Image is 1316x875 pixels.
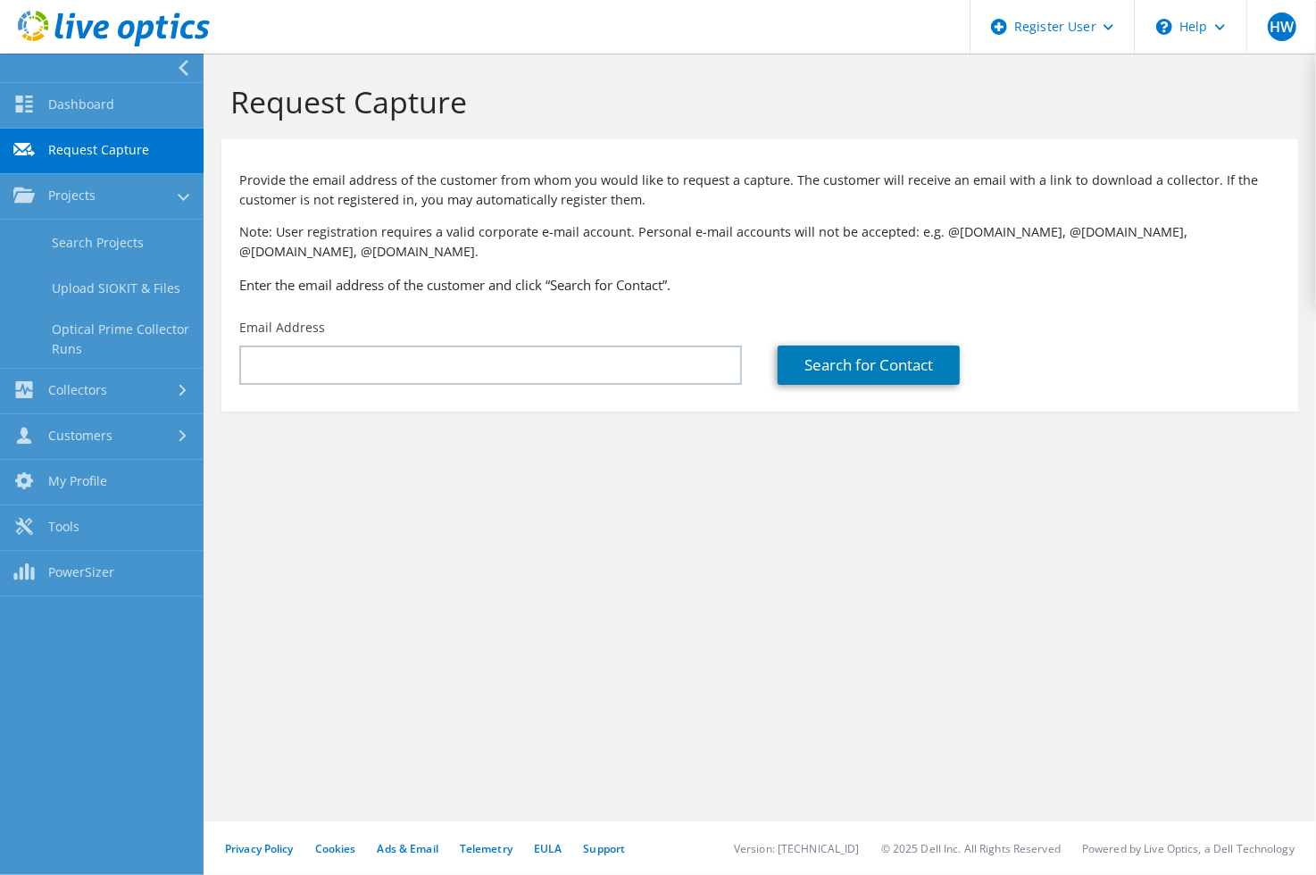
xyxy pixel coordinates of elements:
[534,841,562,856] a: EULA
[583,841,625,856] a: Support
[239,319,325,337] label: Email Address
[225,841,294,856] a: Privacy Policy
[778,346,960,385] a: Search for Contact
[230,83,1280,121] h1: Request Capture
[1082,841,1295,856] li: Powered by Live Optics, a Dell Technology
[239,222,1280,262] p: Note: User registration requires a valid corporate e-mail account. Personal e-mail accounts will ...
[378,841,438,856] a: Ads & Email
[1156,19,1172,35] svg: \n
[734,841,860,856] li: Version: [TECHNICAL_ID]
[239,171,1280,210] p: Provide the email address of the customer from whom you would like to request a capture. The cust...
[460,841,512,856] a: Telemetry
[881,841,1061,856] li: © 2025 Dell Inc. All Rights Reserved
[315,841,356,856] a: Cookies
[1268,12,1296,41] span: HW
[239,275,1280,295] h3: Enter the email address of the customer and click “Search for Contact”.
